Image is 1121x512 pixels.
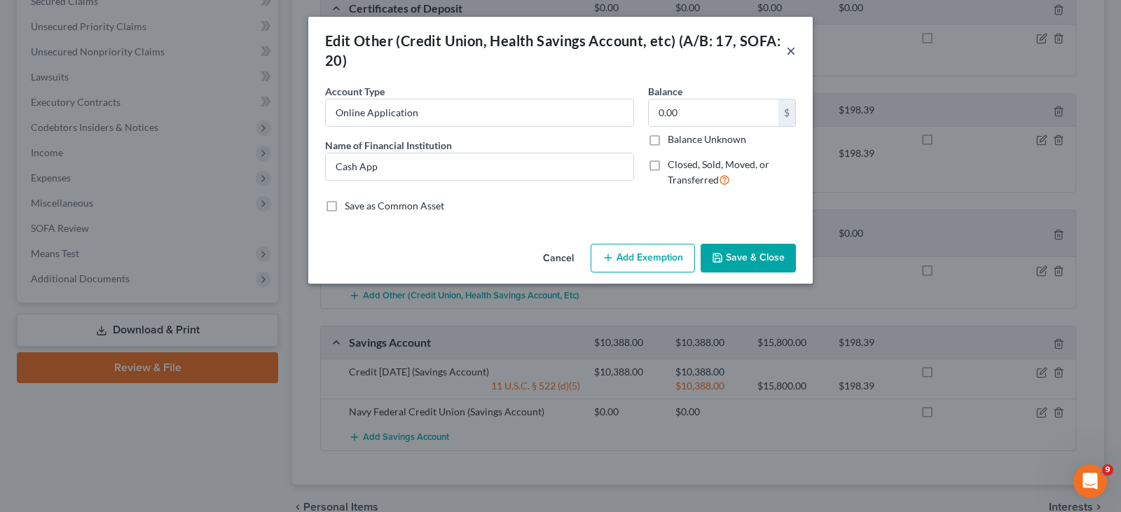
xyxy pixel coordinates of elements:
[668,132,746,146] label: Balance Unknown
[345,199,444,213] label: Save as Common Asset
[326,153,633,180] input: Enter name...
[325,31,786,70] div: Edit Other (Credit Union, Health Savings Account, etc) (A/B: 17, SOFA: 20)
[786,42,796,59] button: ×
[325,84,385,99] label: Account Type
[648,84,682,99] label: Balance
[1102,464,1113,476] span: 9
[325,139,452,151] span: Name of Financial Institution
[532,245,585,273] button: Cancel
[326,99,633,126] input: Credit Union, HSA, etc
[1073,464,1107,498] iframe: Intercom live chat
[649,99,778,126] input: 0.00
[668,158,769,186] span: Closed, Sold, Moved, or Transferred
[701,244,796,273] button: Save & Close
[778,99,795,126] div: $
[591,244,695,273] button: Add Exemption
